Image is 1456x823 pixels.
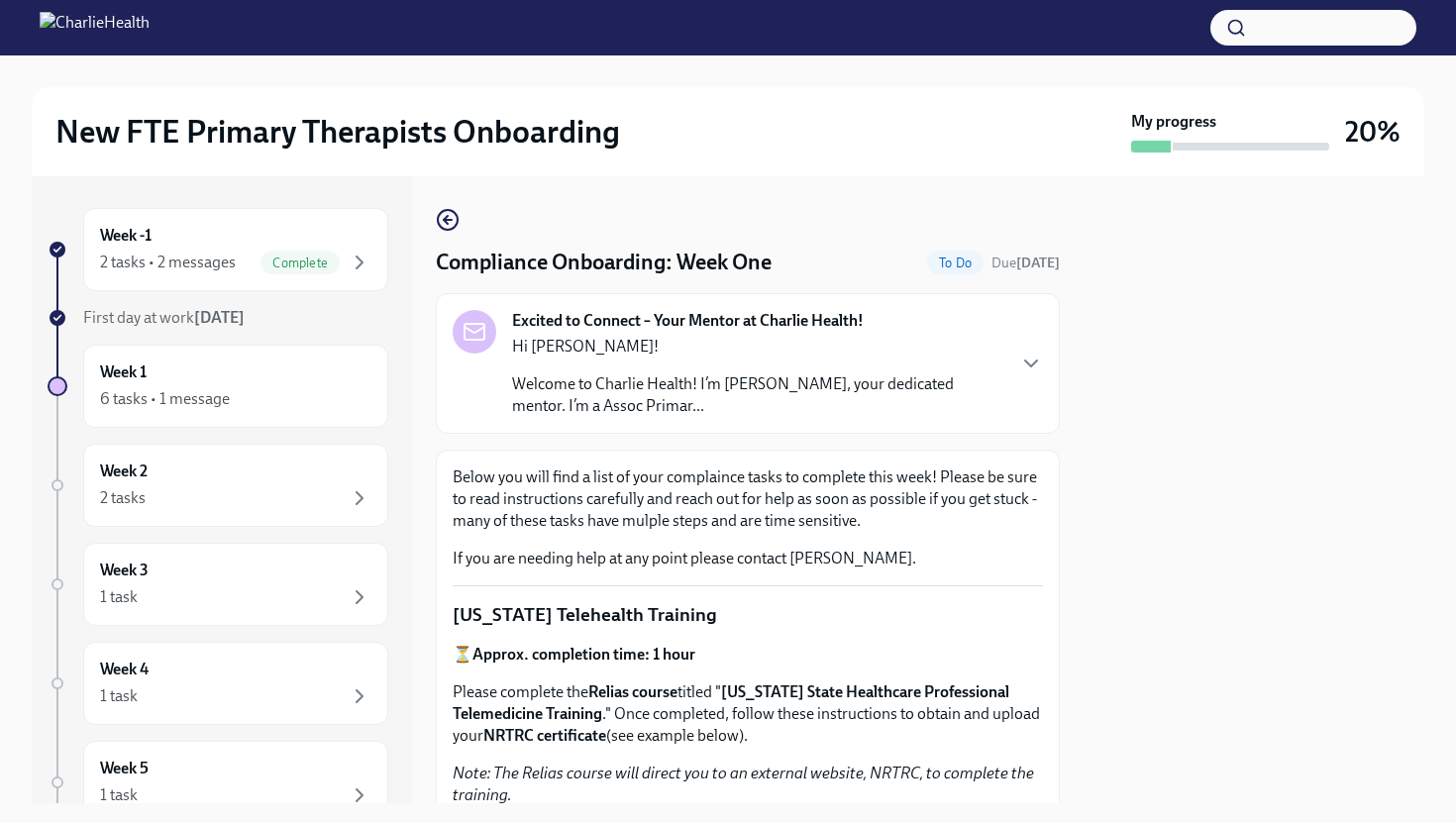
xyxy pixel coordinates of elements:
[48,444,388,527] a: Week 22 tasks
[55,112,620,152] h2: New FTE Primary Therapists Onboarding
[48,307,388,329] a: First day at work[DATE]
[100,784,138,806] div: 1 task
[260,256,340,270] span: Complete
[194,308,245,327] strong: [DATE]
[453,466,1043,532] p: Below you will find a list of your complaince tasks to complete this week! Please be sure to read...
[512,373,1003,417] p: Welcome to Charlie Health! I’m [PERSON_NAME], your dedicated mentor. I’m a Assoc Primar...
[48,642,388,725] a: Week 41 task
[100,487,146,509] div: 2 tasks
[453,644,1043,666] p: ⏳
[100,659,149,680] h6: Week 4
[40,12,150,44] img: CharlieHealth
[453,548,1043,569] p: If you are needing help at any point please contact [PERSON_NAME].
[100,685,138,707] div: 1 task
[1016,255,1060,271] strong: [DATE]
[48,208,388,291] a: Week -12 tasks • 2 messagesComplete
[48,345,388,428] a: Week 16 tasks • 1 message
[512,310,864,332] strong: Excited to Connect – Your Mentor at Charlie Health!
[483,726,606,745] strong: NRTRC certificate
[512,336,1003,358] p: Hi [PERSON_NAME]!
[991,255,1060,271] span: Due
[927,256,984,270] span: To Do
[453,681,1043,747] p: Please complete the titled " ." Once completed, follow these instructions to obtain and upload yo...
[100,560,149,581] h6: Week 3
[100,388,230,410] div: 6 tasks • 1 message
[991,254,1060,272] span: September 8th, 2025 07:00
[48,543,388,626] a: Week 31 task
[453,602,1043,628] p: [US_STATE] Telehealth Training
[100,225,152,247] h6: Week -1
[100,586,138,608] div: 1 task
[472,645,695,664] strong: Approx. completion time: 1 hour
[453,682,1009,723] strong: [US_STATE] State Healthcare Professional Telemedicine Training
[1131,111,1216,133] strong: My progress
[436,248,772,277] h4: Compliance Onboarding: Week One
[1345,114,1401,150] h3: 20%
[588,682,677,701] strong: Relias course
[100,361,147,383] h6: Week 1
[100,252,236,273] div: 2 tasks • 2 messages
[453,764,1034,804] em: Note: The Relias course will direct you to an external website, NRTRC, to complete the training.
[100,461,148,482] h6: Week 2
[83,308,245,327] span: First day at work
[100,758,149,779] h6: Week 5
